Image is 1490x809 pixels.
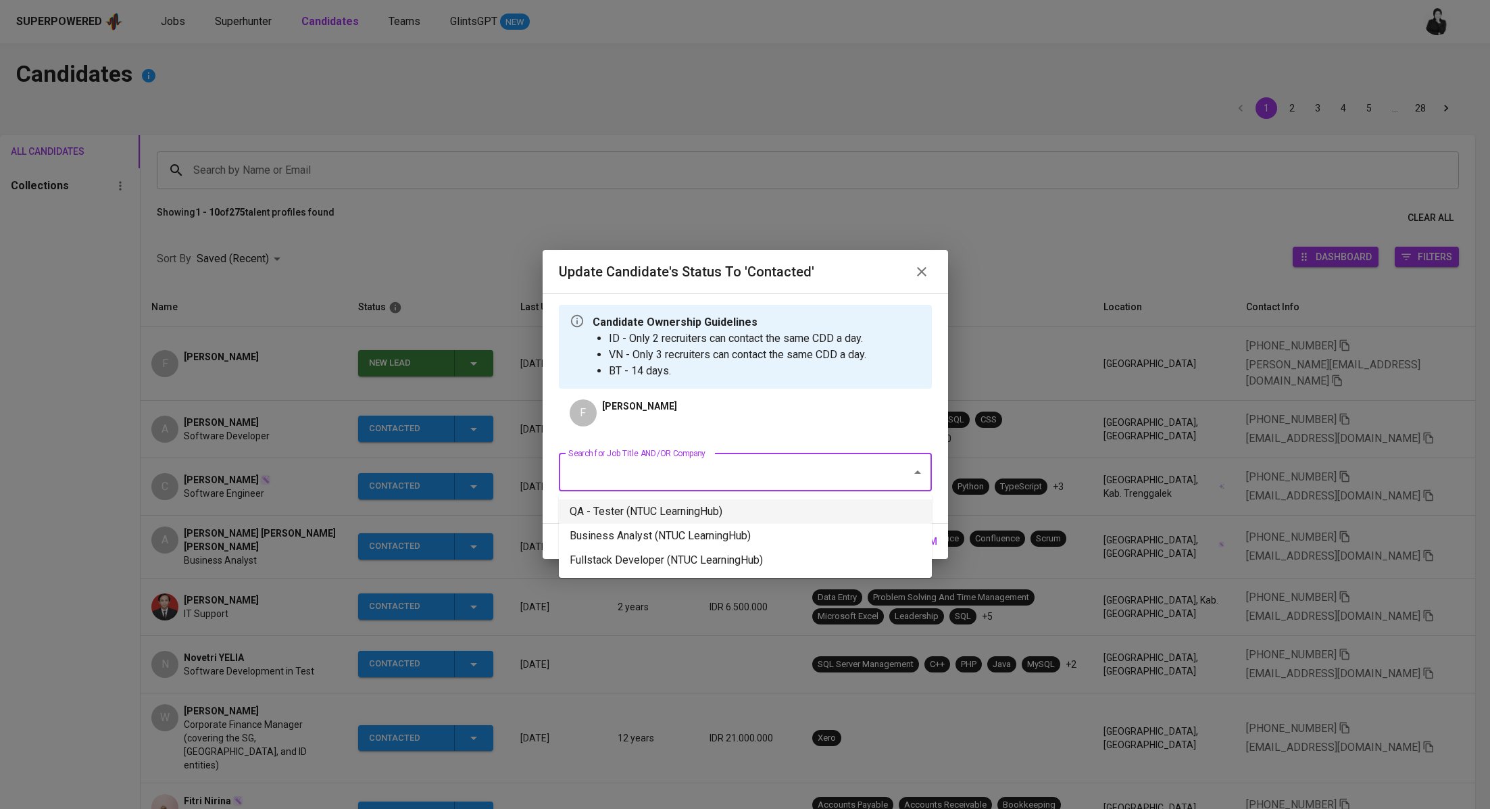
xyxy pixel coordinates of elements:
[559,524,932,548] li: Business Analyst (NTUC LearningHub)
[609,347,866,363] li: VN - Only 3 recruiters can contact the same CDD a day.
[570,399,597,426] div: F
[559,261,814,283] h6: Update Candidate's Status to 'Contacted'
[559,499,932,524] li: QA - Tester (NTUC LearningHub)
[559,548,932,572] li: Fullstack Developer (NTUC LearningHub)
[609,330,866,347] li: ID - Only 2 recruiters can contact the same CDD a day.
[593,314,866,330] p: Candidate Ownership Guidelines
[609,363,866,379] li: BT - 14 days.
[602,399,677,413] p: [PERSON_NAME]
[908,463,927,482] button: Close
